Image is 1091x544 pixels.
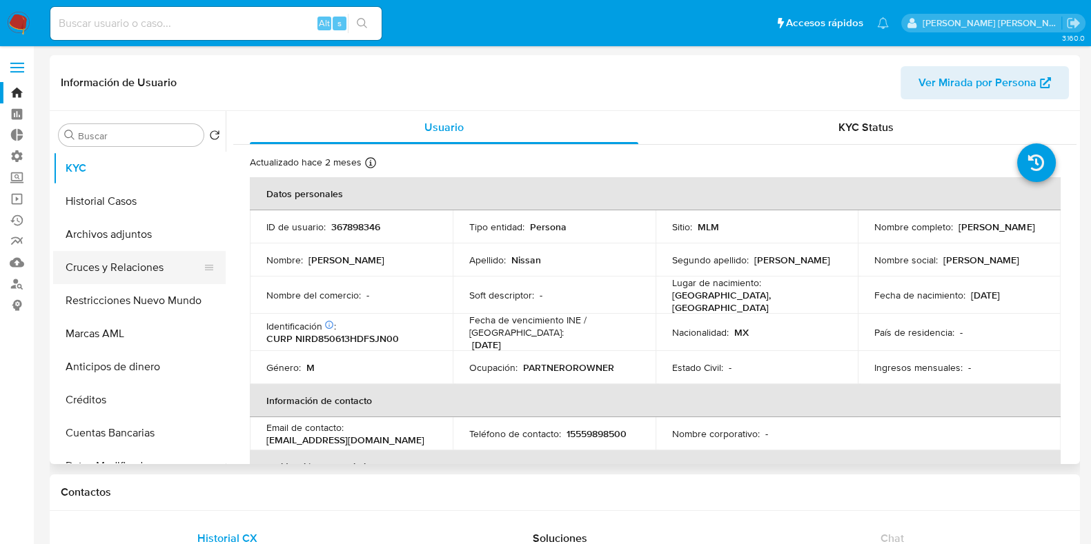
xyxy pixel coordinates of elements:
p: Soft descriptor : [469,289,534,301]
button: Créditos [53,383,226,416]
p: MX [734,326,749,339]
p: [PERSON_NAME] [943,254,1019,266]
p: 15559898500 [567,427,627,440]
p: daniela.lagunesrodriguez@mercadolibre.com.mx [923,17,1062,30]
p: Fecha de nacimiento : [874,289,965,301]
p: Tipo entidad : [469,221,524,233]
p: Fecha de vencimiento INE / [GEOGRAPHIC_DATA] : [469,314,639,339]
button: Archivos adjuntos [53,218,226,251]
a: Notificaciones [877,17,889,29]
p: CURP NIRD850613HDFSJN00 [266,332,399,345]
button: Cuentas Bancarias [53,416,226,450]
p: Nombre del comercio : [266,289,361,301]
p: País de residencia : [874,326,954,339]
p: Ocupación : [469,361,518,374]
p: Nissan [511,254,541,266]
p: 367898346 [331,221,380,233]
button: Restricciones Nuevo Mundo [53,284,226,317]
a: Salir [1066,16,1081,30]
span: Usuario [424,119,464,135]
p: - [540,289,542,301]
p: - [968,361,971,374]
button: Anticipos de dinero [53,350,226,383]
p: Estado Civil : [672,361,723,374]
p: Actualizado hace 2 meses [250,156,362,169]
p: MLM [698,221,719,233]
p: Nombre corporativo : [672,427,760,440]
input: Buscar usuario o caso... [50,14,382,32]
p: [PERSON_NAME] [754,254,830,266]
button: Volver al orden por defecto [209,130,220,145]
p: [EMAIL_ADDRESS][DOMAIN_NAME] [266,434,424,446]
span: Ver Mirada por Persona [918,66,1036,99]
span: Accesos rápidos [786,16,863,30]
p: [DATE] [472,339,501,351]
th: Información de contacto [250,384,1061,417]
p: Género : [266,361,301,374]
button: Buscar [64,130,75,141]
p: Nacionalidad : [672,326,729,339]
p: ID de usuario : [266,221,326,233]
button: Cruces y Relaciones [53,251,215,284]
p: Segundo apellido : [672,254,749,266]
span: Alt [319,17,330,30]
p: PARTNEROROWNER [523,361,614,374]
p: Nombre social : [874,254,938,266]
p: Identificación : [266,320,336,332]
p: Email de contacto : [266,421,344,434]
p: Persona [530,221,567,233]
p: Teléfono de contacto : [469,427,561,440]
p: Nombre : [266,254,303,266]
p: [GEOGRAPHIC_DATA], [GEOGRAPHIC_DATA] [672,289,836,314]
button: Marcas AML [53,317,226,350]
p: [DATE] [971,289,1000,301]
p: Lugar de nacimiento : [672,276,761,289]
p: - [765,427,768,440]
span: KYC Status [838,119,894,135]
button: search-icon [348,14,376,33]
button: Historial Casos [53,185,226,218]
h1: Información de Usuario [61,76,177,90]
p: Ingresos mensuales : [874,361,963,374]
button: KYC [53,152,226,185]
h1: Contactos [61,485,1069,499]
p: [PERSON_NAME] [959,221,1034,233]
p: Sitio : [672,221,692,233]
button: Ver Mirada por Persona [901,66,1069,99]
p: - [729,361,731,374]
p: [PERSON_NAME] [308,254,384,266]
p: - [366,289,369,301]
th: Datos personales [250,177,1061,210]
input: Buscar [78,130,198,142]
th: Verificación y cumplimiento [250,450,1061,483]
p: Nombre completo : [874,221,953,233]
p: Apellido : [469,254,506,266]
p: M [306,361,315,374]
button: Datos Modificados [53,450,226,483]
p: - [960,326,963,339]
span: s [337,17,342,30]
